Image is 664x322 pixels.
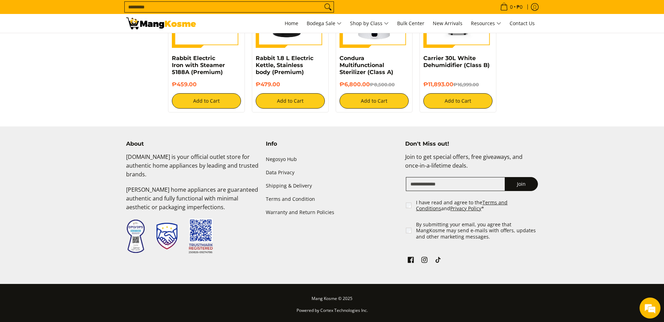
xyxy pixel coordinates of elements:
[416,221,539,240] label: By submitting your email, you agree that MangKosme may send e-mails with offers, updates and othe...
[266,153,399,166] a: Negosyo Hub
[516,5,524,9] span: ₱0
[256,55,313,75] a: Rabbit 1.8 L Electric Kettle, Stainless body (Premium)
[423,81,492,88] h6: ₱11,893.00
[189,219,213,254] img: Trustmark QR
[303,14,345,33] a: Bodega Sale
[416,199,539,212] label: I have read and agree to the and *
[419,255,429,267] a: See Mang Kosme on Instagram
[126,140,259,147] h4: About
[450,205,481,212] a: Privacy Policy
[285,20,298,27] span: Home
[340,55,393,75] a: Condura Multifunctional Sterilizer (Class A)
[307,19,342,28] span: Bodega Sale
[405,140,538,147] h4: Don't Miss out!
[423,55,490,68] a: Carrier 30L White Dehumidifier (Class B)
[416,199,508,212] a: Terms and Conditions
[126,185,259,218] p: [PERSON_NAME] home appliances are guaranteed authentic and fully functional with minimal aestheti...
[115,3,131,20] div: Minimize live chat window
[509,5,514,9] span: 0
[433,20,462,27] span: New Arrivals
[429,14,466,33] a: New Arrivals
[405,153,538,177] p: Join to get special offers, free giveaways, and once-in-a-lifetime deals.
[41,88,96,159] span: We're online!
[510,20,535,27] span: Contact Us
[126,17,196,29] img: Your Shopping Cart | Mang Kosme
[350,19,389,28] span: Shop by Class
[433,255,443,267] a: See Mang Kosme on TikTok
[256,93,325,109] button: Add to Cart
[281,14,302,33] a: Home
[36,39,117,48] div: Chat with us now
[266,206,399,219] a: Warranty and Return Policies
[266,140,399,147] h4: Info
[256,81,325,88] h6: ₱479.00
[203,14,538,33] nav: Main Menu
[471,19,501,28] span: Resources
[172,55,225,75] a: Rabbit Electric Iron with Steamer 5188A (Premium)
[467,14,505,33] a: Resources
[506,14,538,33] a: Contact Us
[406,255,416,267] a: See Mang Kosme on Facebook
[423,93,492,109] button: Add to Cart
[394,14,428,33] a: Bulk Center
[346,14,392,33] a: Shop by Class
[340,81,409,88] h6: ₱6,800.00
[266,166,399,179] a: Data Privacy
[126,294,538,307] p: Mang Kosme © 2025
[498,3,525,11] span: •
[172,93,241,109] button: Add to Cart
[397,20,424,27] span: Bulk Center
[156,223,177,249] img: Trustmark Seal
[126,306,538,319] p: Powered by Cortex Technologies Inc.
[505,177,538,191] button: Join
[322,2,334,12] button: Search
[3,191,133,215] textarea: Type your message and hit 'Enter'
[126,219,145,254] img: Data Privacy Seal
[172,81,241,88] h6: ₱459.00
[340,93,409,109] button: Add to Cart
[126,153,259,185] p: [DOMAIN_NAME] is your official outlet store for authentic home appliances by leading and trusted ...
[453,82,479,87] del: ₱16,999.00
[370,82,395,87] del: ₱8,500.00
[266,179,399,192] a: Shipping & Delivery
[266,192,399,206] a: Terms and Condition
